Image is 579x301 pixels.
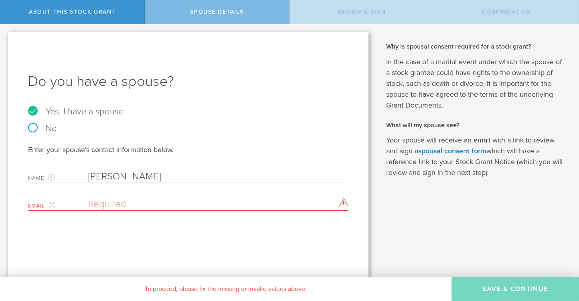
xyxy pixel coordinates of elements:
p: Your spouse will receive an email with a link to review and sign a which will have a reference li... [386,135,567,178]
label: No [28,124,348,133]
span: Spouse Details [190,8,243,15]
label: Yes, I have a spouse [28,107,348,116]
span: About this stock grant [29,8,115,15]
label: Name [28,173,88,183]
span: Confirmation [482,8,531,15]
div: Enter your spouse's contact information below. [28,145,348,155]
h1: Do you have a spouse? [28,72,348,91]
input: Required [88,171,344,183]
input: Required [88,198,344,210]
button: Save & Continue [451,277,579,301]
h2: What will my spouse see? [386,121,567,130]
a: spousal consent form [418,146,486,155]
span: Review & Sign [338,8,386,15]
h2: Why is spousal consent required for a stock grant? [386,42,567,51]
p: In the case of a marital event under which the spouse of a stock grantee could have rights to the... [386,57,567,111]
label: Email [28,201,88,210]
